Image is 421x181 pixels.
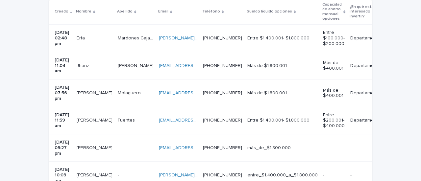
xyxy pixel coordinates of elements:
[323,60,345,71] p: Más de $400.001
[350,118,383,123] p: Departamentos
[350,3,380,20] p: ¿En qué estás interesado invertir?
[159,63,269,68] a: [EMAIL_ADDRESS][PERSON_NAME][DOMAIN_NAME]
[159,118,233,123] a: [EMAIL_ADDRESS][DOMAIN_NAME]
[247,35,318,41] p: Entre $1.400.001- $1.800.000
[55,57,71,74] p: [DATE] 11:04 am
[159,91,233,95] a: [EMAIL_ADDRESS][DOMAIN_NAME]
[55,8,68,15] p: Creado
[118,62,155,69] p: [PERSON_NAME]
[117,8,133,15] p: Apellido
[77,89,114,96] p: [PERSON_NAME]
[323,112,345,129] p: Entre $200.001- $400.000
[55,140,71,156] p: [DATE] 05:27 pm
[118,171,120,178] p: -
[77,62,90,69] p: Jhanz
[203,36,242,40] a: [PHONE_NUMBER]
[350,90,383,96] p: Departamentos
[118,34,155,41] p: Mardones Gajardo
[203,91,242,95] a: [PHONE_NUMBER]
[247,90,318,96] p: Más de $1.800.001
[323,30,345,46] p: Entre $100.000- $200.000
[76,8,91,15] p: Nombre
[203,118,242,123] a: [PHONE_NUMBER]
[55,112,71,129] p: [DATE] 11:59 am
[202,8,220,15] p: Teléfono
[247,63,318,69] p: Más de $1.800.001
[118,116,136,123] p: Fuentes
[247,172,318,178] p: entre_$1.400.000_a_$1.800.000
[247,145,318,151] p: más_de_$1.800.000
[323,88,345,99] p: Más de $400.001
[118,144,120,151] p: -
[350,172,383,178] p: -
[159,173,269,177] a: [PERSON_NAME][EMAIL_ADDRESS][DOMAIN_NAME]
[159,36,269,40] a: [PERSON_NAME][EMAIL_ADDRESS][DOMAIN_NAME]
[203,146,242,150] a: [PHONE_NUMBER]
[350,63,383,69] p: Departamentos
[77,171,114,178] p: Juan Fco Morales
[77,116,114,123] p: [PERSON_NAME]
[118,89,142,96] p: Molaguero
[203,63,242,68] a: [PHONE_NUMBER]
[203,173,242,177] a: [PHONE_NUMBER]
[158,8,168,15] p: Email
[77,34,86,41] p: Erta
[247,118,318,123] p: Entre $1.400.001- $1.800.000
[323,145,345,151] p: -
[322,1,342,23] p: Capacidad de ahorro mensual opciones
[350,35,383,41] p: Departamentos
[350,145,383,151] p: -
[77,144,114,151] p: [PERSON_NAME]
[159,146,233,150] a: [EMAIL_ADDRESS][DOMAIN_NAME]
[55,85,71,101] p: [DATE] 07:56 pm
[323,172,345,178] p: -
[247,8,292,15] p: Sueldo líquido opciones
[55,30,71,46] p: [DATE] 02:48 pm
